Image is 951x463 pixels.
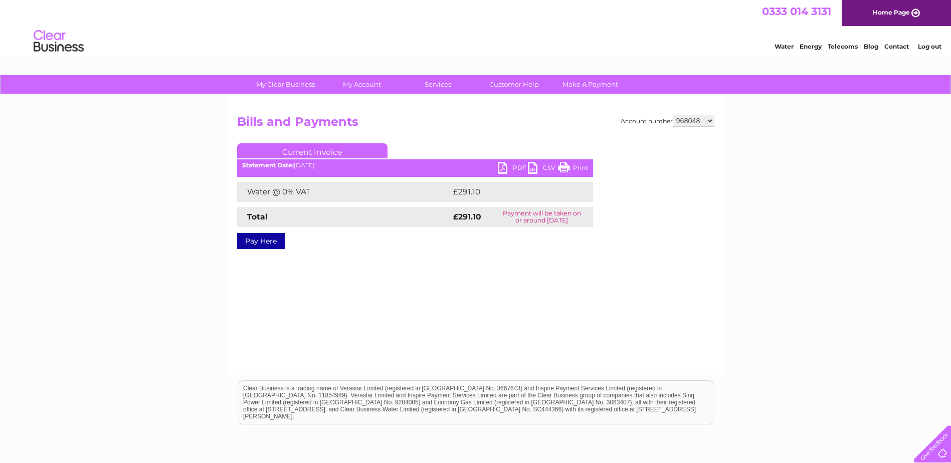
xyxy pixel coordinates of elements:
td: Payment will be taken on or around [DATE] [491,207,593,227]
a: Contact [884,43,909,50]
a: Telecoms [828,43,858,50]
a: Customer Help [473,75,555,94]
h2: Bills and Payments [237,115,714,134]
a: Pay Here [237,233,285,249]
a: Make A Payment [549,75,632,94]
a: 0333 014 3131 [762,5,831,18]
b: Statement Date: [242,161,294,169]
a: My Clear Business [244,75,327,94]
a: CSV [528,162,558,176]
a: Print [558,162,588,176]
a: Log out [918,43,941,50]
div: [DATE] [237,162,593,169]
strong: £291.10 [453,212,481,221]
div: Account number [621,115,714,127]
a: Water [775,43,794,50]
a: Current Invoice [237,143,388,158]
a: My Account [320,75,403,94]
a: Blog [864,43,878,50]
strong: Total [247,212,268,221]
img: logo.png [33,26,84,57]
a: Energy [800,43,822,50]
td: Water @ 0% VAT [237,182,451,202]
a: Services [397,75,479,94]
div: Clear Business is a trading name of Verastar Limited (registered in [GEOGRAPHIC_DATA] No. 3667643... [239,6,713,49]
a: PDF [498,162,528,176]
td: £291.10 [451,182,574,202]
